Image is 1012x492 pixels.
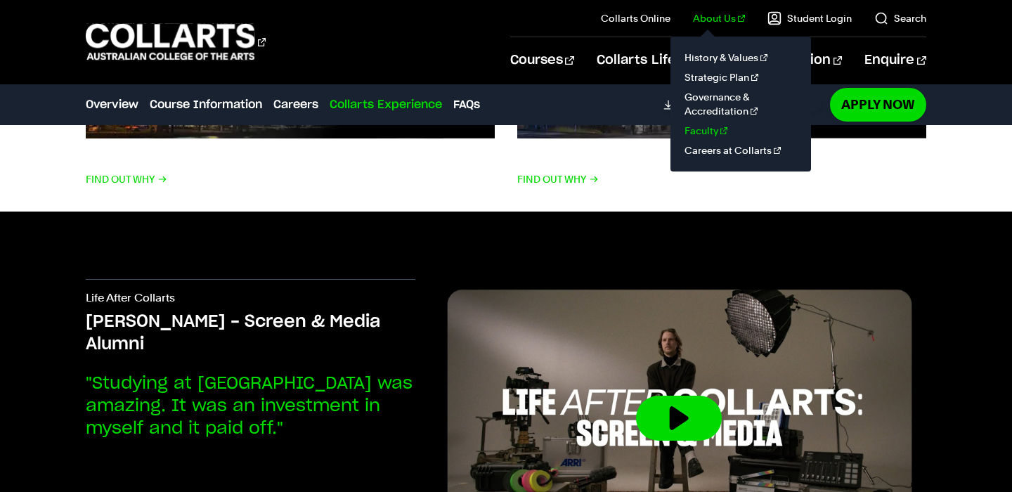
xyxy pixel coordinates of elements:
div: Go to homepage [86,22,266,62]
a: Collarts Experience [330,96,442,113]
a: Student Login [767,11,852,25]
a: Careers [273,96,318,113]
p: "Studying at [GEOGRAPHIC_DATA] was amazing. It was an investment in myself and it paid off." [86,373,415,440]
a: Careers at Collarts [682,141,800,160]
a: DownloadCourse Guide [663,98,822,111]
a: Course Information [150,96,262,113]
a: Apply Now [830,88,926,121]
a: Collarts Online [601,11,670,25]
a: History & Values [682,48,800,67]
a: Overview [86,96,138,113]
a: Faculty [682,121,800,141]
span: FIND OUT WHY [86,169,167,189]
h3: [PERSON_NAME] - Screen & Media Alumni [86,311,415,356]
a: Enquire [864,37,926,84]
span: FIND OUT WHY [517,169,599,189]
a: FAQs [453,96,480,113]
a: About Us [693,11,745,25]
p: Life After Collarts [86,291,415,311]
a: Collarts Life [597,37,687,84]
a: Strategic Plan [682,67,800,87]
a: Courses [510,37,574,84]
a: Governance & Accreditation [682,87,800,121]
a: Search [874,11,926,25]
